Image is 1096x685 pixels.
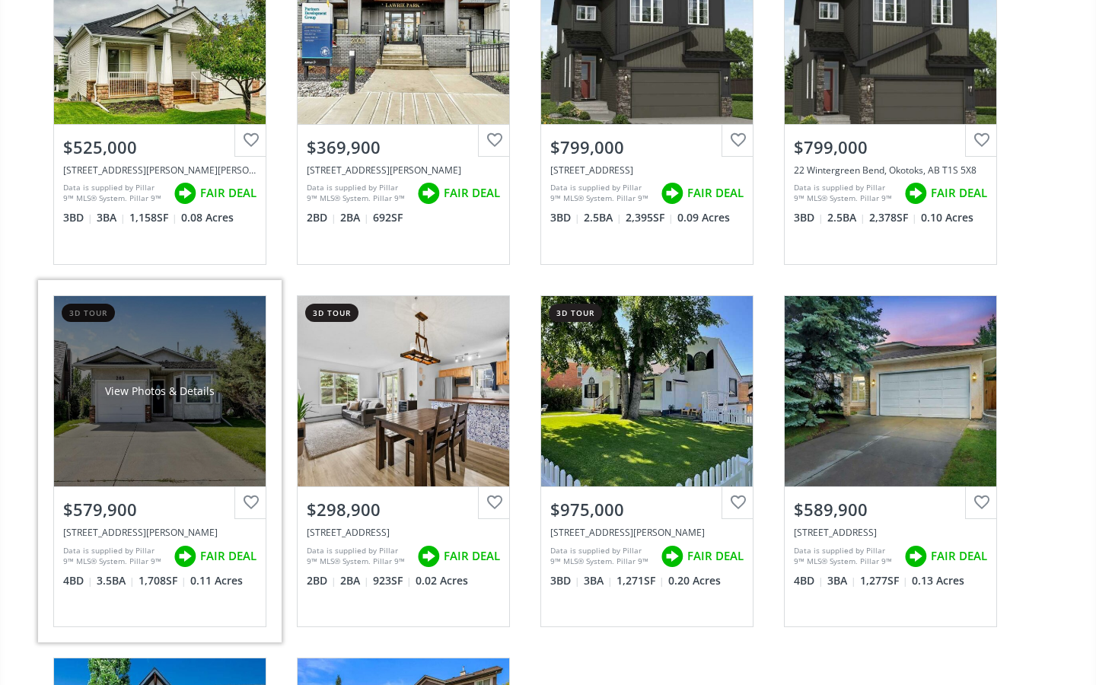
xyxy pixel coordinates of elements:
div: View Photos & Details [105,384,215,399]
div: Data is supplied by Pillar 9™ MLS® System. Pillar 9™ is the owner of the copyright in its MLS® Sy... [307,545,409,568]
div: $579,900 [63,498,256,521]
div: Data is supplied by Pillar 9™ MLS® System. Pillar 9™ is the owner of the copyright in its MLS® Sy... [794,545,897,568]
span: 4 BD [63,573,93,588]
span: 2.5 BA [584,210,622,225]
div: $369,900 [307,135,500,159]
div: 22 Wintergreen Bend, Okotoks, AB T1S 5X8 [794,164,987,177]
div: Data is supplied by Pillar 9™ MLS® System. Pillar 9™ is the owner of the copyright in its MLS® Sy... [307,182,409,205]
span: 2.5 BA [827,210,865,225]
div: Data is supplied by Pillar 9™ MLS® System. Pillar 9™ is the owner of the copyright in its MLS® Sy... [794,182,897,205]
div: $298,900 [307,498,500,521]
span: 0.20 Acres [668,573,721,588]
span: 692 SF [373,210,403,225]
span: 3 BD [550,210,580,225]
span: 3 BD [794,210,824,225]
span: 3 BA [97,210,126,225]
span: 2,378 SF [869,210,917,225]
span: FAIR DEAL [687,185,744,201]
span: 3 BA [827,573,856,588]
span: FAIR DEAL [200,185,256,201]
span: 2 BD [307,210,336,225]
span: FAIR DEAL [444,548,500,564]
span: 3 BA [584,573,613,588]
span: 4 BD [794,573,824,588]
img: rating icon [657,178,687,209]
span: 1,271 SF [616,573,664,588]
img: rating icon [900,541,931,572]
div: Data is supplied by Pillar 9™ MLS® System. Pillar 9™ is the owner of the copyright in its MLS® Sy... [550,545,653,568]
span: 2 BA [340,210,369,225]
img: rating icon [657,541,687,572]
img: rating icon [413,541,444,572]
span: FAIR DEAL [687,548,744,564]
span: 3.5 BA [97,573,135,588]
span: 3 BD [550,573,580,588]
span: 923 SF [373,573,412,588]
span: FAIR DEAL [200,548,256,564]
span: 2 BD [307,573,336,588]
img: rating icon [170,178,200,209]
div: 174 North Railway Street #107, Okotoks, AB T1S 0E2 [307,526,500,539]
span: 0.10 Acres [921,210,973,225]
div: Data is supplied by Pillar 9™ MLS® System. Pillar 9™ is the owner of the copyright in its MLS® Sy... [63,182,166,205]
span: 1,708 SF [139,573,186,588]
a: $589,900[STREET_ADDRESS]Data is supplied by Pillar 9™ MLS® System. Pillar 9™ is the owner of the ... [769,280,1012,642]
span: 1,277 SF [860,573,908,588]
span: FAIR DEAL [931,548,987,564]
div: $525,000 [63,135,256,159]
span: 3 BD [63,210,93,225]
span: FAIR DEAL [444,185,500,201]
div: $799,000 [794,135,987,159]
div: Data is supplied by Pillar 9™ MLS® System. Pillar 9™ is the owner of the copyright in its MLS® Sy... [63,545,166,568]
span: 0.11 Acres [190,573,243,588]
span: 0.09 Acres [677,210,730,225]
div: Data is supplied by Pillar 9™ MLS® System. Pillar 9™ is the owner of the copyright in its MLS® Sy... [550,182,653,205]
div: 100 Banister Drive #2406, Okotoks, AB T1S5Y3 [307,164,500,177]
div: 37 Elma Street West, Okotoks, AB T1S 1J7 [550,526,744,539]
img: rating icon [413,178,444,209]
div: 124 Tucker Circle, Okotoks, AB T1S 2J8 [63,164,256,177]
span: 0.13 Acres [912,573,964,588]
div: $975,000 [550,498,744,521]
span: 2,395 SF [626,210,674,225]
img: rating icon [900,178,931,209]
a: 3d tour$298,900[STREET_ADDRESS]Data is supplied by Pillar 9™ MLS® System. Pillar 9™ is the owner ... [282,280,525,642]
span: 0.08 Acres [181,210,234,225]
div: 28 Hunters Crescent, Okotoks, AB T1S 1K8 [794,526,987,539]
span: 1,158 SF [129,210,177,225]
div: $589,900 [794,498,987,521]
div: 70 Larkspur Bend, Okotoks, AB T1S 4E6 [550,164,744,177]
span: 0.02 Acres [416,573,468,588]
div: $799,000 [550,135,744,159]
div: 203 Welch Place, Okotoks, AB T1S 1H4 [63,526,256,539]
a: 3d tour$975,000[STREET_ADDRESS][PERSON_NAME]Data is supplied by Pillar 9™ MLS® System. Pillar 9™ ... [525,280,769,642]
span: FAIR DEAL [931,185,987,201]
img: rating icon [170,541,200,572]
span: 2 BA [340,573,369,588]
a: 3d tourView Photos & Details$579,900[STREET_ADDRESS][PERSON_NAME]Data is supplied by Pillar 9™ ML... [38,280,282,642]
